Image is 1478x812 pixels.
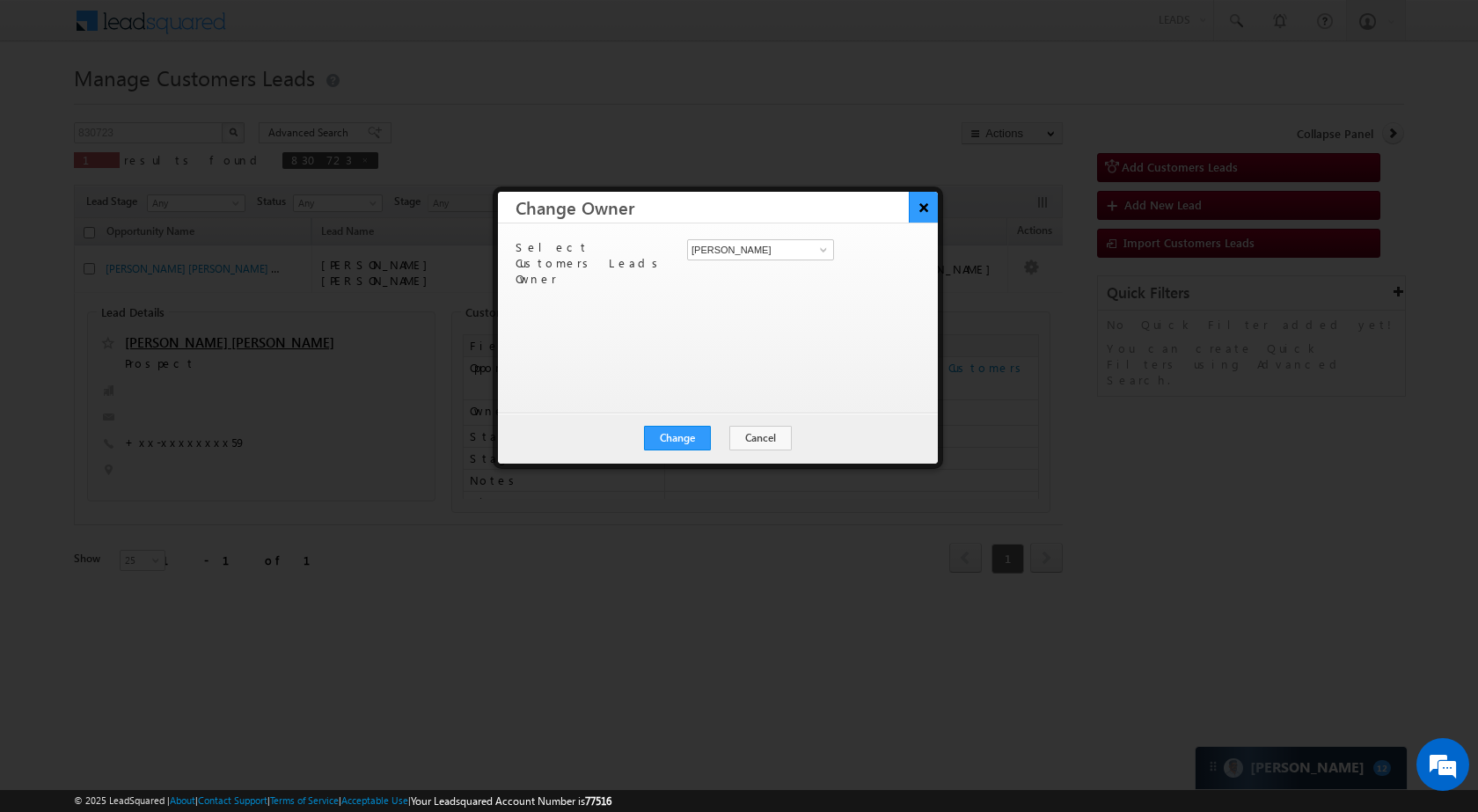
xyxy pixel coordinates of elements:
[729,426,792,450] button: Cancel
[644,426,711,450] button: Change
[270,794,339,806] a: Terms of Service
[198,794,267,806] a: Contact Support
[341,794,408,806] a: Acceptable Use
[91,92,296,115] div: Chat with us now
[411,794,611,808] span: Your Leadsquared Account Number is
[516,239,674,287] p: Select Customers Leads Owner
[289,9,331,51] div: Minimize live chat window
[810,241,832,259] a: Show All Items
[516,192,938,223] h3: Change Owner
[239,542,319,566] em: Start Chat
[23,163,321,527] textarea: Type your message and hit 'Enter'
[909,192,938,223] button: ×
[687,239,834,260] input: Type to Search
[74,793,611,809] span: © 2025 LeadSquared | | | | |
[30,92,74,115] img: d_60004797649_company_0_60004797649
[585,794,611,808] span: 77516
[170,794,195,806] a: About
